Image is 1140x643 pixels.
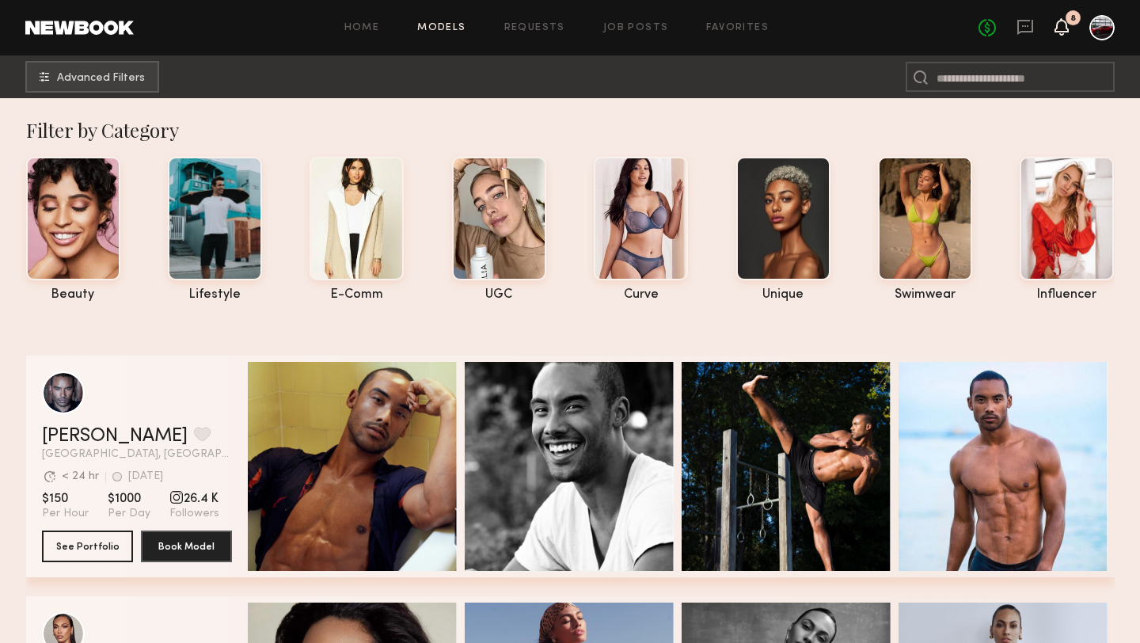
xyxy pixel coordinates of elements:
span: $150 [42,491,89,507]
div: < 24 hr [62,471,99,482]
span: 26.4 K [169,491,219,507]
span: Per Day [108,507,150,521]
div: [DATE] [128,471,163,482]
div: curve [594,288,688,302]
span: Per Hour [42,507,89,521]
div: influencer [1020,288,1114,302]
div: swimwear [878,288,972,302]
a: Requests [504,23,565,33]
div: Filter by Category [26,117,1115,143]
span: Advanced Filters [57,73,145,84]
div: beauty [26,288,120,302]
span: Followers [169,507,219,521]
button: See Portfolio [42,531,133,562]
a: Favorites [706,23,769,33]
div: e-comm [310,288,404,302]
span: [GEOGRAPHIC_DATA], [GEOGRAPHIC_DATA] [42,449,232,460]
a: [PERSON_NAME] [42,427,188,446]
div: 8 [1070,14,1076,23]
div: lifestyle [168,288,262,302]
a: Home [344,23,380,33]
button: Book Model [141,531,232,562]
a: Models [417,23,465,33]
span: $1000 [108,491,150,507]
div: UGC [452,288,546,302]
a: Job Posts [603,23,669,33]
div: unique [736,288,830,302]
button: Advanced Filters [25,61,159,93]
